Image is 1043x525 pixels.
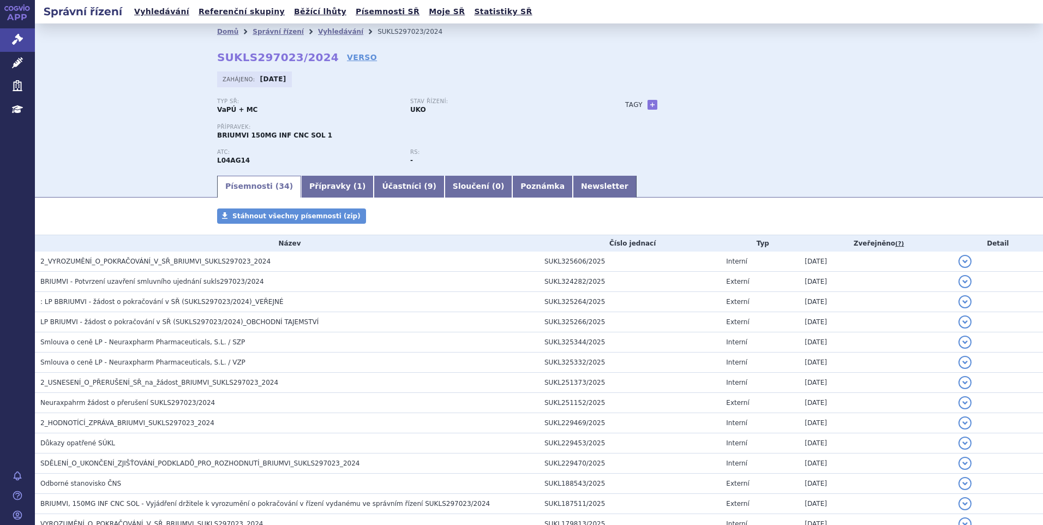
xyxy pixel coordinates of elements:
button: detail [958,255,972,268]
a: Stáhnout všechny písemnosti (zip) [217,208,366,224]
td: [DATE] [799,312,952,332]
span: BRIUMVI 150MG INF CNC SOL 1 [217,132,332,139]
a: Správní řízení [253,28,304,35]
strong: VaPÚ + MC [217,106,257,114]
td: SUKL251373/2025 [539,373,721,393]
th: Název [35,235,539,252]
button: detail [958,497,972,510]
span: 34 [279,182,289,190]
th: Detail [953,235,1043,252]
td: SUKL325344/2025 [539,332,721,353]
td: SUKL229469/2025 [539,413,721,433]
a: Statistiky SŘ [471,4,535,19]
td: [DATE] [799,393,952,413]
td: [DATE] [799,474,952,494]
td: SUKL251152/2025 [539,393,721,413]
span: BRIUMVI - Potvrzení uzavření smluvního ujednání sukls297023/2024 [40,278,264,285]
span: 2_USNESENÍ_O_PŘERUŠENÍ_SŘ_na_žádost_BRIUMVI_SUKLS297023_2024 [40,379,278,386]
a: Přípravky (1) [301,176,374,198]
strong: UKO [410,106,426,114]
a: Vyhledávání [131,4,193,19]
a: Newsletter [573,176,637,198]
td: [DATE] [799,292,952,312]
span: 0 [495,182,501,190]
td: [DATE] [799,413,952,433]
a: + [648,100,657,110]
li: SUKLS297023/2024 [377,23,457,40]
button: detail [958,356,972,369]
td: [DATE] [799,272,952,292]
a: Domů [217,28,238,35]
span: 2_HODNOTÍCÍ_ZPRÁVA_BRIUMVI_SUKLS297023_2024 [40,419,214,427]
a: Sloučení (0) [445,176,512,198]
span: Stáhnout všechny písemnosti (zip) [232,212,361,220]
abbr: (?) [895,240,904,248]
button: detail [958,437,972,450]
td: SUKL324282/2025 [539,272,721,292]
td: [DATE] [799,353,952,373]
a: Písemnosti (34) [217,176,301,198]
td: [DATE] [799,454,952,474]
span: Interní [726,338,747,346]
td: SUKL188543/2025 [539,474,721,494]
span: Neuraxpahrm žádost o přerušení SUKLS297023/2024 [40,399,215,407]
span: Zahájeno: [223,75,257,83]
td: [DATE] [799,494,952,514]
th: Číslo jednací [539,235,721,252]
td: SUKL325266/2025 [539,312,721,332]
span: Externí [726,500,749,508]
span: Důkazy opatřené SÚKL [40,439,115,447]
button: detail [958,376,972,389]
a: Vyhledávání [318,28,363,35]
span: BRIUMVI, 150MG INF CNC SOL - Vyjádření držitele k vyrozumění o pokračování v řízení vydanému ve s... [40,500,490,508]
span: LP BRIUMVI - žádost o pokračování v SŘ (SUKLS297023/2024)_OBCHODNÍ TAJEMSTVÍ [40,318,319,326]
td: SUKL187511/2025 [539,494,721,514]
span: Externí [726,278,749,285]
span: Externí [726,298,749,306]
a: Moje SŘ [425,4,468,19]
span: Interní [726,379,747,386]
p: Přípravek: [217,124,603,130]
span: Externí [726,399,749,407]
p: Stav řízení: [410,98,592,105]
button: detail [958,295,972,308]
span: Odborné stanovisko ČNS [40,480,121,487]
span: 1 [357,182,362,190]
span: Smlouva o ceně LP - Neuraxpharm Pharmaceuticals, S.L. / VZP [40,359,245,366]
span: Interní [726,258,747,265]
button: detail [958,457,972,470]
span: Smlouva o ceně LP - Neuraxpharm Pharmaceuticals, S.L. / SZP [40,338,245,346]
p: ATC: [217,149,399,156]
a: Účastníci (9) [374,176,444,198]
button: detail [958,275,972,288]
h2: Správní řízení [35,4,131,19]
span: Interní [726,359,747,366]
p: RS: [410,149,592,156]
span: Interní [726,419,747,427]
span: 9 [428,182,433,190]
td: SUKL325606/2025 [539,252,721,272]
th: Zveřejněno [799,235,952,252]
a: Poznámka [512,176,573,198]
span: : LP BBRIUMVI - žádost o pokračování v SŘ (SUKLS297023/2024)_VEŘEJNÉ [40,298,283,306]
span: SDĚLENÍ_O_UKONČENÍ_ZJIŠŤOVÁNÍ_PODKLADŮ_PRO_ROZHODNUTÍ_BRIUMVI_SUKLS297023_2024 [40,460,359,467]
strong: UBLITUXIMAB [217,157,250,164]
span: Externí [726,318,749,326]
td: [DATE] [799,433,952,454]
strong: - [410,157,413,164]
span: Externí [726,480,749,487]
h3: Tagy [625,98,643,111]
td: [DATE] [799,373,952,393]
strong: [DATE] [260,75,286,83]
span: Interní [726,439,747,447]
p: Typ SŘ: [217,98,399,105]
button: detail [958,416,972,429]
button: detail [958,396,972,409]
td: SUKL229470/2025 [539,454,721,474]
button: detail [958,477,972,490]
a: VERSO [347,52,377,63]
td: SUKL325332/2025 [539,353,721,373]
td: SUKL229453/2025 [539,433,721,454]
td: SUKL325264/2025 [539,292,721,312]
a: Referenční skupiny [195,4,288,19]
